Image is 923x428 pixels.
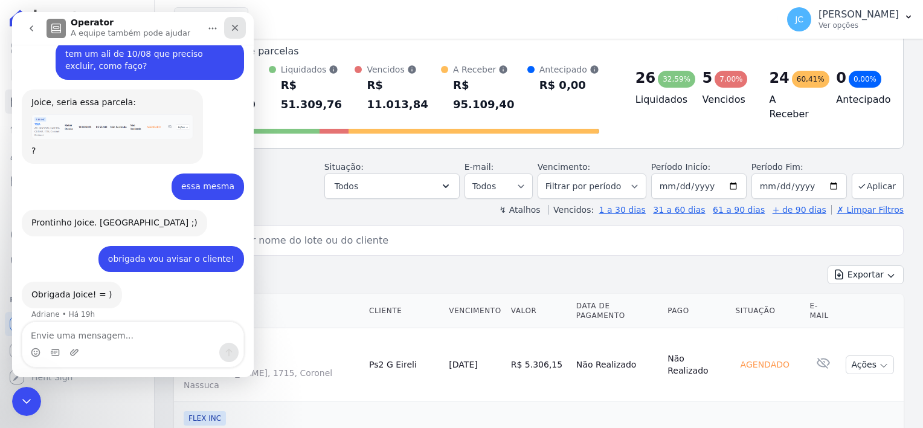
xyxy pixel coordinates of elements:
[548,205,594,215] label: Vencidos:
[38,336,48,345] button: Selecionador de GIF
[10,198,232,234] div: Adriane diz…
[5,63,149,87] a: Contratos
[10,161,232,198] div: Joice diz…
[449,360,477,369] a: [DATE]
[506,294,571,328] th: Valor
[59,15,178,27] p: A equipe também pode ajudar
[367,76,441,114] div: R$ 11.013,84
[453,63,527,76] div: A Receber
[86,234,232,261] div: obrigada vou avisar o cliente!
[324,173,460,199] button: Todos
[465,162,494,172] label: E-mail:
[703,92,750,107] h4: Vencidos
[731,294,805,328] th: Situação
[571,328,663,401] td: Não Realizado
[96,241,222,253] div: obrigada vou avisar o cliente!
[43,29,232,67] div: tem um ali de 10/08 que preciso excluir, como faço?
[769,68,789,88] div: 24
[5,339,149,363] a: Conta Hent
[828,265,904,284] button: Exportar
[635,92,683,107] h4: Liquidados
[10,234,232,270] div: Joice diz…
[19,85,181,97] div: Joice, seria essa parcela:
[5,169,149,193] a: Minha Carteira
[538,162,590,172] label: Vencimento:
[5,116,149,140] a: Lotes
[773,205,826,215] a: + de 90 dias
[5,89,149,114] a: Parcelas
[818,8,899,21] p: [PERSON_NAME]
[19,133,181,145] div: ?
[10,293,144,307] div: Plataformas
[10,198,195,224] div: Prontinho Joice. [GEOGRAPHIC_DATA] ;)
[207,331,227,350] button: Enviar uma mensagem
[795,15,803,24] span: JC
[19,277,100,289] div: Obrigada Joice! = )
[174,7,248,30] button: Flex Inc
[12,12,254,377] iframe: Intercom live chat
[635,68,655,88] div: 26
[5,222,149,247] a: Crédito
[10,270,232,323] div: Adriane diz…
[19,336,28,345] button: Selecionador de Emoji
[324,162,364,172] label: Situação:
[19,205,185,217] div: Prontinho Joice. [GEOGRAPHIC_DATA] ;)
[10,77,232,162] div: Adriane diz…
[184,367,359,391] span: AV [PERSON_NAME], 1715, Coronel Nassuca
[212,5,234,27] div: Fechar
[10,270,110,296] div: Obrigada Joice! = )Adriane • Há 19h
[159,161,232,188] div: essa mesma
[364,328,444,401] td: Ps2 G Eireli
[653,205,705,215] a: 31 a 60 dias
[663,294,730,328] th: Pago
[792,71,829,88] div: 60,41%
[849,71,881,88] div: 0,00%
[713,205,765,215] a: 61 a 90 dias
[831,205,904,215] a: ✗ Limpar Filtros
[769,92,817,122] h4: A Receber
[5,143,149,167] a: Clientes
[169,169,222,181] div: essa mesma
[751,161,847,173] label: Período Fim:
[539,63,599,76] div: Antecipado
[539,76,599,95] div: R$ 0,00
[12,387,41,416] iframe: Intercom live chat
[836,68,846,88] div: 0
[5,249,149,273] a: Negativação
[57,336,67,345] button: Upload do anexo
[852,173,904,199] button: Aplicar
[658,71,695,88] div: 32,59%
[651,162,710,172] label: Período Inicío:
[281,76,355,114] div: R$ 51.309,76
[10,310,231,331] textarea: Envie uma mensagem...
[5,36,149,60] a: Visão Geral
[19,299,83,306] div: Adriane • Há 19h
[10,29,232,77] div: Joice diz…
[53,36,222,60] div: tem um ali de 10/08 que preciso excluir, como faço?
[777,2,923,36] button: JC [PERSON_NAME] Ver opções
[663,328,730,401] td: Não Realizado
[367,63,441,76] div: Vencidos
[196,229,898,253] input: Buscar por nome do lote ou do cliente
[281,63,355,76] div: Liquidados
[846,355,894,374] button: Ações
[599,205,646,215] a: 1 a 30 dias
[5,196,149,220] a: Transferências
[174,294,364,328] th: Contrato
[715,71,747,88] div: 7,00%
[444,294,506,328] th: Vencimento
[184,411,226,426] span: FLEX INC
[571,294,663,328] th: Data de Pagamento
[736,356,794,373] div: Agendado
[818,21,899,30] p: Ver opções
[335,179,358,193] span: Todos
[453,76,527,114] div: R$ 95.109,40
[499,205,540,215] label: ↯ Atalhos
[189,5,212,28] button: Início
[5,312,149,336] a: Recebíveis
[703,68,713,88] div: 5
[364,294,444,328] th: Cliente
